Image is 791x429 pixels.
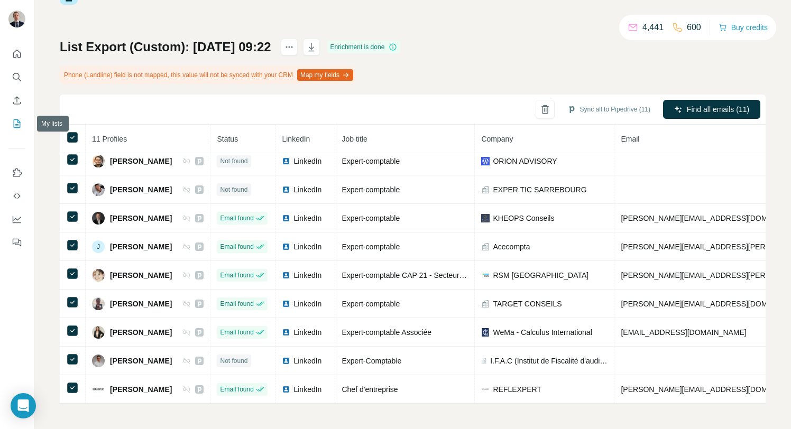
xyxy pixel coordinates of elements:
img: Avatar [92,269,105,282]
button: Buy credits [719,20,768,35]
span: Find all emails (11) [687,104,749,115]
span: [PERSON_NAME] [110,270,172,281]
span: [PERSON_NAME] [110,156,172,166]
div: J [92,240,105,253]
img: Avatar [8,11,25,27]
img: Avatar [92,383,105,396]
img: LinkedIn logo [282,214,290,222]
span: Email [621,135,639,143]
img: Avatar [92,355,105,367]
span: [PERSON_NAME] [110,356,172,366]
button: Find all emails (11) [663,100,760,119]
span: EXPER TIC SARREBOURG [493,184,586,195]
button: Search [8,68,25,87]
button: Use Surfe on LinkedIn [8,163,25,182]
span: ORION ADVISORY [493,156,557,166]
span: [PERSON_NAME] [110,213,172,223]
span: Status [217,135,238,143]
span: Chef d'entreprise [342,385,398,394]
img: Avatar [92,183,105,196]
span: I.F.A.C (Institut de Fiscalité d'audit et de Comptabilité) [490,356,608,366]
span: [PERSON_NAME] [110,299,172,309]
span: LinkedIn [293,299,321,309]
span: [EMAIL_ADDRESS][DOMAIN_NAME] [621,328,746,337]
button: Quick start [8,44,25,63]
img: company-logo [481,214,490,222]
button: My lists [8,114,25,133]
span: Acecompta [493,241,530,252]
img: LinkedIn logo [282,157,290,165]
img: Avatar [92,155,105,167]
span: LinkedIn [282,135,310,143]
span: LinkedIn [293,356,321,366]
span: RSM [GEOGRAPHIC_DATA] [493,270,588,281]
button: Map my fields [297,69,353,81]
span: LinkedIn [293,270,321,281]
span: LinkedIn [293,184,321,195]
span: Expert-comptable CAP 21 - Secteur Artisanat [342,271,490,279]
button: Feedback [8,233,25,252]
img: company-logo [481,328,490,337]
p: 4,441 [642,21,664,34]
span: TARGET CONSEILS [493,299,562,309]
img: Avatar [92,297,105,310]
img: LinkedIn logo [282,300,290,308]
span: Expert-comptable Associée [342,328,431,337]
span: LinkedIn [293,327,321,338]
img: LinkedIn logo [282,271,290,279]
img: company-logo [481,385,490,394]
span: Company [481,135,513,143]
img: LinkedIn logo [282,385,290,394]
span: WeMa - Calculus International [493,327,592,338]
span: Email found [220,385,253,394]
span: [PERSON_NAME] [110,327,172,338]
span: Expert-comptable [342,185,400,194]
span: Email found [220,271,253,280]
span: LinkedIn [293,156,321,166]
span: [PERSON_NAME] [110,241,172,252]
button: Sync all to Pipedrive (11) [560,101,658,117]
span: Email found [220,242,253,251]
button: Enrich CSV [8,91,25,110]
span: Job title [342,135,367,143]
span: REFLEXPERT [493,384,541,395]
div: Phone (Landline) field is not mapped, this value will not be synced with your CRM [60,66,355,84]
span: [PERSON_NAME] [110,384,172,395]
p: 600 [687,21,701,34]
img: company-logo [481,157,490,165]
h1: List Export (Custom): [DATE] 09:22 [60,39,271,55]
span: Expert-Comptable [342,357,401,365]
div: Open Intercom Messenger [11,393,36,418]
button: Use Surfe API [8,186,25,206]
span: LinkedIn [293,384,321,395]
span: Expert-comptable [342,300,400,308]
div: Enrichment is done [327,41,401,53]
span: Expert-comptable [342,157,400,165]
span: KHEOPS Conseils [493,213,554,223]
button: Dashboard [8,210,25,229]
img: Avatar [92,326,105,339]
img: LinkedIn logo [282,328,290,337]
span: Expert-comptable [342,214,400,222]
img: LinkedIn logo [282,357,290,365]
span: Not found [220,156,247,166]
span: Email found [220,299,253,309]
span: LinkedIn [293,241,321,252]
span: Not found [220,185,247,194]
span: LinkedIn [293,213,321,223]
span: [PERSON_NAME] [110,184,172,195]
span: Not found [220,356,247,366]
span: Email found [220,328,253,337]
img: LinkedIn logo [282,243,290,251]
img: LinkedIn logo [282,185,290,194]
button: actions [281,39,298,55]
span: 11 Profiles [92,135,127,143]
span: Expert-comptable [342,243,400,251]
img: Avatar [92,212,105,225]
img: company-logo [481,271,490,279]
span: Email found [220,213,253,223]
